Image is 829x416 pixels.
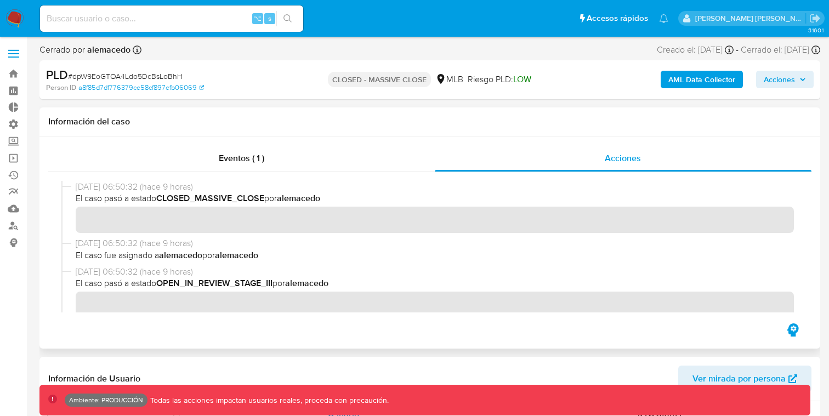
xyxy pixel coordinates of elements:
span: Ver mirada por persona [692,366,786,392]
span: Accesos rápidos [587,13,648,24]
div: Creado el: [DATE] [657,44,734,56]
span: Acciones [605,152,641,164]
span: Acciones [764,71,795,88]
span: ⌥ [253,13,262,24]
a: a8f85d7df776379ce58cf897efb06069 [78,83,204,93]
p: Todas las acciones impactan usuarios reales, proceda con precaución. [147,395,389,406]
div: MLB [435,73,463,86]
button: search-icon [276,11,299,26]
a: Notificaciones [659,14,668,23]
b: PLD [46,66,68,83]
button: AML Data Collector [661,71,743,88]
span: Eventos ( 1 ) [219,152,264,164]
div: Cerrado el: [DATE] [741,44,820,56]
button: Ver mirada por persona [678,366,811,392]
p: miguel.rodriguez@mercadolibre.com.co [695,13,806,24]
a: Salir [809,13,821,24]
h1: Información de Usuario [48,373,140,384]
b: AML Data Collector [668,71,735,88]
span: Cerrado por [39,44,130,56]
span: # dpW9EoGTOA4Ldo5DcBsLoBhH [68,71,183,82]
span: s [268,13,271,24]
b: alemacedo [85,43,130,56]
span: LOW [513,73,531,86]
button: Acciones [756,71,814,88]
p: CLOSED - MASSIVE CLOSE [328,72,431,87]
span: Riesgo PLD: [468,73,531,86]
b: Person ID [46,83,76,93]
p: Ambiente: PRODUCCIÓN [69,398,143,402]
h1: Información del caso [48,116,811,127]
input: Buscar usuario o caso... [40,12,303,26]
span: - [736,44,739,56]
